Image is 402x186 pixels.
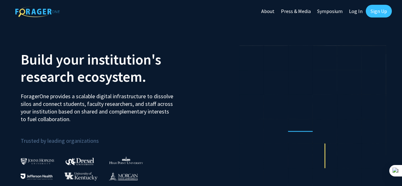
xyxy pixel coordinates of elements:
[21,88,175,123] p: ForagerOne provides a scalable digital infrastructure to dissolve silos and connect students, fac...
[21,158,54,165] img: Johns Hopkins University
[366,5,392,17] a: Sign Up
[109,172,138,180] img: Morgan State University
[65,158,94,165] img: Drexel University
[109,156,143,164] img: High Point University
[65,172,98,181] img: University of Kentucky
[21,174,52,180] img: Thomas Jefferson University
[21,51,196,85] h2: Build your institution's research ecosystem.
[15,6,60,17] img: ForagerOne Logo
[21,128,196,146] p: Trusted by leading organizations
